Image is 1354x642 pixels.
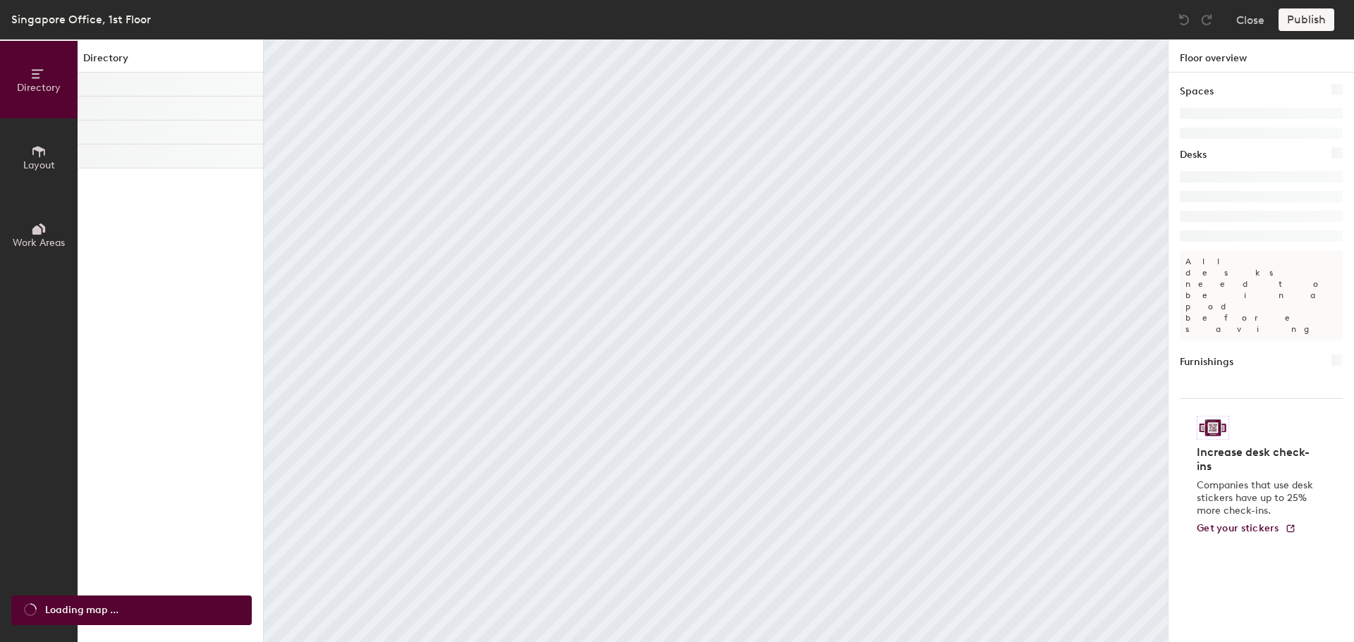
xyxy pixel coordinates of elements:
[11,11,151,28] div: Singapore Office, 1st Floor
[13,237,65,249] span: Work Areas
[1197,416,1229,440] img: Sticker logo
[1197,523,1296,535] a: Get your stickers
[1177,13,1191,27] img: Undo
[1169,39,1354,73] h1: Floor overview
[1180,147,1207,163] h1: Desks
[1236,8,1264,31] button: Close
[1197,522,1279,534] span: Get your stickers
[1200,13,1214,27] img: Redo
[264,39,1168,642] canvas: Map
[1180,354,1233,370] h1: Furnishings
[45,603,118,618] span: Loading map ...
[1197,479,1317,517] p: Companies that use desk stickers have up to 25% more check-ins.
[78,51,263,73] h1: Directory
[1180,84,1214,99] h1: Spaces
[1197,445,1317,474] h4: Increase desk check-ins
[23,159,55,171] span: Layout
[1180,250,1343,340] p: All desks need to be in a pod before saving
[17,82,61,94] span: Directory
